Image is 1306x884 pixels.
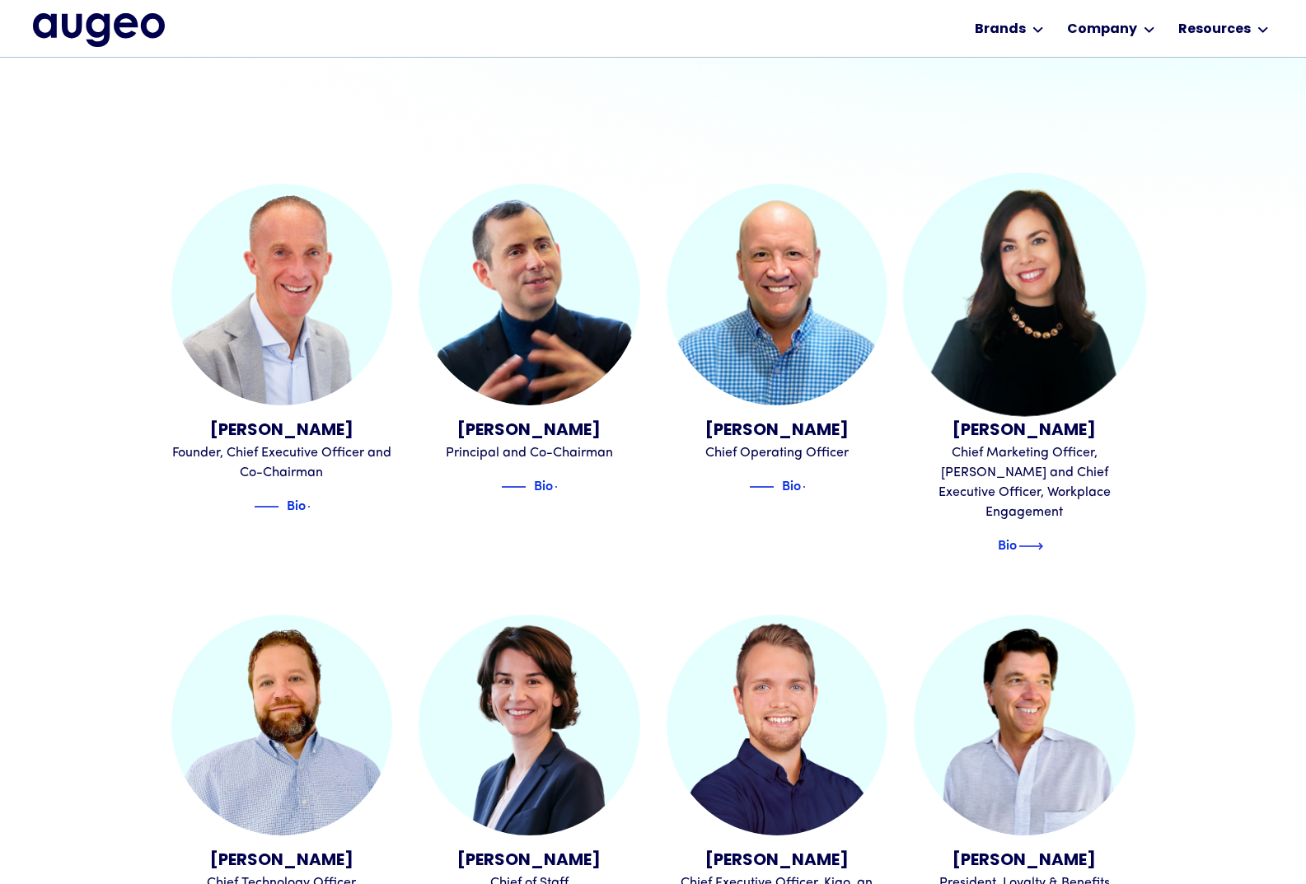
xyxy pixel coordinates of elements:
img: Erik Sorensen [667,184,888,405]
a: David Kristal[PERSON_NAME]Founder, Chief Executive Officer and Co-ChairmanBlue decorative lineBio... [171,184,393,516]
img: Blue text arrow [307,497,332,517]
div: [PERSON_NAME] [914,419,1135,443]
img: Blue decorative line [749,477,774,497]
div: Bio [998,534,1017,554]
img: Blue text arrow [555,477,579,497]
div: Bio [782,475,801,494]
div: Principal and Co-Chairman [419,443,640,463]
a: Juliann Gilbert[PERSON_NAME]Chief Marketing Officer, [PERSON_NAME] and Chief Executive Officer, W... [914,184,1135,555]
img: Blue text arrow [803,477,827,497]
div: [PERSON_NAME] [419,849,640,873]
div: [PERSON_NAME] [171,419,393,443]
img: Tim Miller [914,615,1135,836]
img: Madeline McCloughan [419,615,640,836]
img: Blue decorative line [501,477,526,497]
img: Boris Kopilenko [171,615,393,836]
div: Chief Operating Officer [667,443,888,463]
div: Company [1067,20,1137,40]
img: David Kristal [171,184,393,405]
img: Blue decorative line [254,497,279,517]
a: home [33,13,165,46]
div: Resources [1178,20,1251,40]
div: Bio [287,494,306,514]
div: [PERSON_NAME] [419,419,640,443]
img: Juan Sabater [419,184,640,405]
a: Erik Sorensen[PERSON_NAME]Chief Operating OfficerBlue decorative lineBioBlue text arrow [667,184,888,496]
img: Peter Schultze [667,615,888,836]
div: [PERSON_NAME] [171,849,393,873]
div: [PERSON_NAME] [914,849,1135,873]
img: Juliann Gilbert [903,173,1146,416]
div: Chief Marketing Officer, [PERSON_NAME] and Chief Executive Officer, Workplace Engagement [914,443,1135,522]
div: Bio [534,475,553,494]
div: [PERSON_NAME] [667,419,888,443]
img: Blue text arrow [1018,536,1043,556]
div: Brands [975,20,1026,40]
div: Founder, Chief Executive Officer and Co-Chairman [171,443,393,483]
img: Augeo's full logo in midnight blue. [33,13,165,46]
a: Juan Sabater[PERSON_NAME]Principal and Co-ChairmanBlue decorative lineBioBlue text arrow [419,184,640,496]
div: [PERSON_NAME] [667,849,888,873]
